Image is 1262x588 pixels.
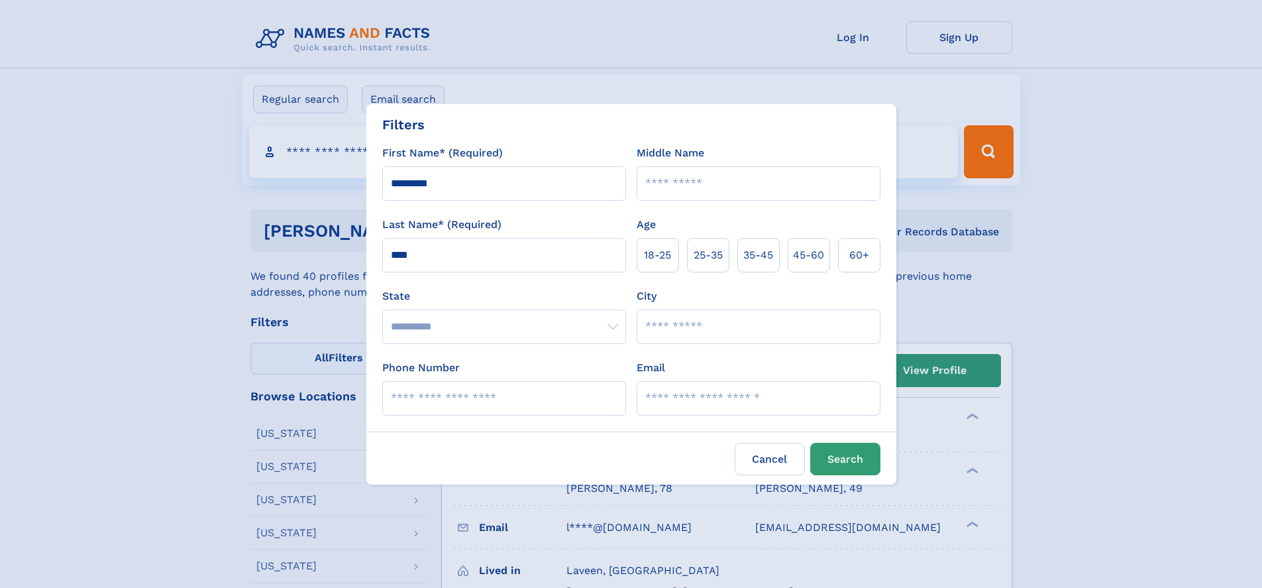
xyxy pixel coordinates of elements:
[849,247,869,263] span: 60+
[382,360,460,376] label: Phone Number
[644,247,671,263] span: 18‑25
[793,247,824,263] span: 45‑60
[637,360,665,376] label: Email
[735,443,805,475] label: Cancel
[382,217,501,233] label: Last Name* (Required)
[694,247,723,263] span: 25‑35
[382,288,626,304] label: State
[637,145,704,161] label: Middle Name
[382,115,425,135] div: Filters
[637,288,657,304] label: City
[637,217,656,233] label: Age
[743,247,773,263] span: 35‑45
[382,145,503,161] label: First Name* (Required)
[810,443,880,475] button: Search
